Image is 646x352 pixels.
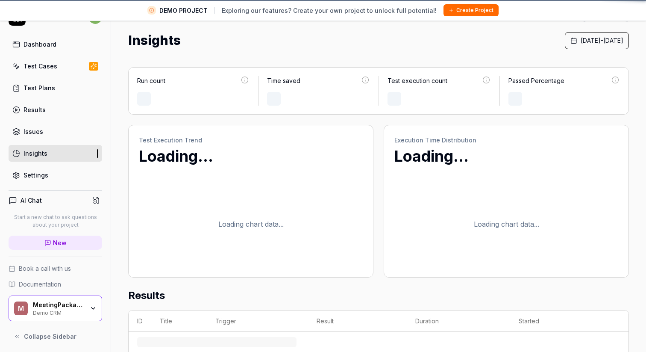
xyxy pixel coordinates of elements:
p: Loading... [394,145,618,168]
div: Passed Percentage [508,76,564,85]
div: Demo CRM [33,309,84,316]
h2: Test Execution Trend [139,136,363,145]
a: Test Plans [9,80,102,96]
div: Test execution count [388,76,447,85]
div: Loading chart data... [474,219,539,229]
div: Test Plans [23,83,55,92]
span: Exploring our features? Create your own project to unlock full potential! [222,6,437,15]
div: Test Cases [23,62,57,71]
a: Settings [9,167,102,183]
div: Results [23,105,46,114]
h2: Results [128,288,629,310]
div: Dashboard [23,40,56,49]
p: Start a new chat to ask questions about your project [9,213,102,229]
div: Loading chart data... [218,219,284,229]
a: Test Cases [9,58,102,74]
div: Run count [137,76,165,85]
button: Create Project [443,4,499,16]
h4: AI Chat [21,196,42,205]
span: New [53,238,67,247]
th: Result [308,311,406,332]
span: [DATE] - [DATE] [581,36,623,45]
th: Started [510,311,611,332]
a: Insights [9,145,102,162]
a: Issues [9,123,102,140]
a: Book a call with us [9,264,102,273]
span: DEMO PROJECT [159,6,208,15]
p: Loading... [139,145,363,168]
th: ID [129,311,151,332]
h1: Insights [128,31,181,50]
div: Time saved [267,76,300,85]
div: Settings [23,171,48,180]
span: M [14,302,28,315]
a: New [9,236,102,250]
button: Collapse Sidebar [9,328,102,345]
th: Title [151,311,207,332]
div: Insights [23,149,47,158]
div: MeetingPackage [33,301,84,309]
th: Duration [407,311,511,332]
button: MMeetingPackageDemo CRM [9,296,102,321]
a: Results [9,101,102,118]
span: Book a call with us [19,264,71,273]
a: Dashboard [9,36,102,53]
div: Issues [23,127,43,136]
span: Collapse Sidebar [24,332,76,341]
th: Trigger [207,311,308,332]
button: [DATE]-[DATE] [565,32,629,49]
h2: Execution Time Distribution [394,136,618,145]
a: Documentation [9,280,102,289]
span: Documentation [19,280,61,289]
